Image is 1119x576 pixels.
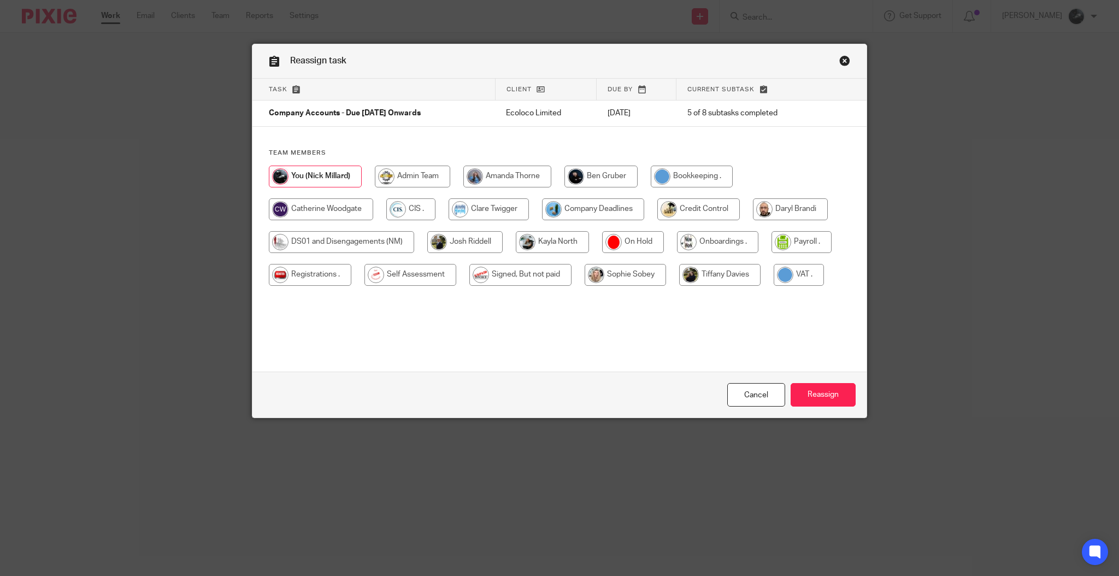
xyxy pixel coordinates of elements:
p: [DATE] [608,108,665,119]
span: Current subtask [687,86,755,92]
input: Reassign [791,383,856,407]
a: Close this dialog window [839,55,850,70]
p: Ecoloco Limited [506,108,585,119]
span: Task [269,86,287,92]
span: Due by [608,86,633,92]
a: Close this dialog window [727,383,785,407]
span: Client [507,86,532,92]
span: Reassign task [290,56,346,65]
span: Company Accounts - Due [DATE] Onwards [269,110,421,117]
h4: Team members [269,149,850,157]
td: 5 of 8 subtasks completed [676,101,824,127]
